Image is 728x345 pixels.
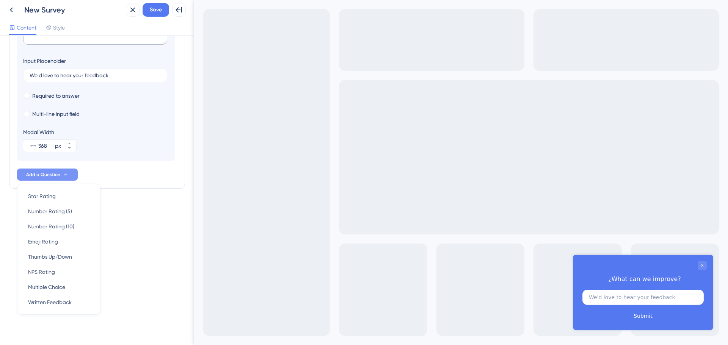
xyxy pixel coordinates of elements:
[30,73,161,78] input: Type a placeholder
[28,267,55,276] span: NPS Rating
[23,56,66,66] div: Input Placeholder
[53,23,65,32] span: Style
[22,219,96,234] button: Number Rating (10)
[63,140,76,146] button: px
[22,295,96,310] button: Written Feedback
[32,109,80,119] span: Multi-line input field
[22,264,96,279] button: NPS Rating
[26,172,60,178] span: Add a Question
[150,5,162,14] span: Save
[63,146,76,152] button: px
[28,237,58,246] span: Emoji Rating
[22,279,96,295] button: Multiple Choice
[22,204,96,219] button: Number Rating (5)
[28,283,65,292] span: Multiple Choice
[22,234,96,249] button: Emoji Rating
[28,192,56,201] span: Star Rating
[38,141,53,150] input: px
[28,207,72,216] span: Number Rating (5)
[28,252,72,261] span: Thumbs Up/Down
[22,249,96,264] button: Thumbs Up/Down
[28,222,74,231] span: Number Rating (10)
[28,298,72,307] span: Written Feedback
[143,3,169,17] button: Save
[17,23,36,32] span: Content
[32,91,80,100] span: Required to answer
[17,169,78,181] button: Add a Question
[23,128,76,137] div: Modal Width
[55,141,61,150] div: px
[24,5,123,15] div: New Survey
[22,189,96,204] button: Star Rating
[379,255,519,330] iframe: UserGuiding Survey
